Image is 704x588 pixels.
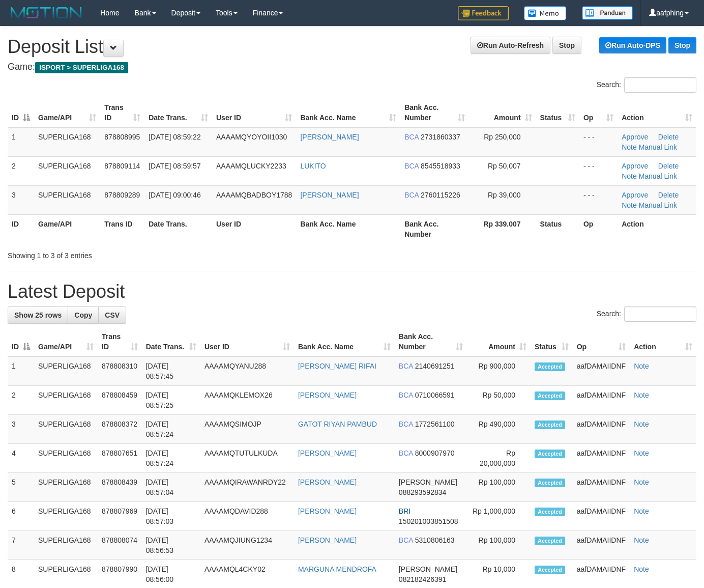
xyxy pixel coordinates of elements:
td: 1 [8,127,34,157]
th: Trans ID: activate to sort column ascending [98,327,142,356]
th: Op [579,214,618,243]
span: Copy 5310806163 to clipboard [415,536,455,544]
a: GATOT RIYAN PAMBUD [298,420,377,428]
span: Accepted [535,479,565,487]
td: Rp 900,000 [467,356,531,386]
input: Search: [624,77,696,93]
td: SUPERLIGA168 [34,156,100,185]
span: Copy [74,311,92,319]
td: Rp 100,000 [467,473,531,502]
td: 3 [8,185,34,214]
td: 2 [8,386,34,415]
td: 878807651 [98,444,142,473]
td: [DATE] 08:56:53 [142,531,200,560]
a: [PERSON_NAME] [298,391,357,399]
th: Status: activate to sort column ascending [536,98,579,127]
td: SUPERLIGA168 [34,531,98,560]
td: SUPERLIGA168 [34,185,100,214]
td: 878808310 [98,356,142,386]
td: AAAAMQYANU288 [200,356,294,386]
a: Note [622,143,637,151]
td: SUPERLIGA168 [34,386,98,415]
td: AAAAMQDAVID288 [200,502,294,531]
th: Bank Acc. Name [296,214,400,243]
td: Rp 50,000 [467,386,531,415]
label: Search: [597,77,696,93]
th: Date Trans.: activate to sort column ascending [142,327,200,356]
span: Copy 1772561100 to clipboard [415,420,455,428]
a: Note [634,391,649,399]
th: Rp 339.007 [469,214,536,243]
th: Bank Acc. Name: activate to sort column ascending [294,327,395,356]
span: Accepted [535,450,565,458]
td: Rp 490,000 [467,415,531,444]
th: Bank Acc. Number [400,214,469,243]
input: Search: [624,306,696,322]
span: 878808995 [104,133,140,141]
a: Stop [552,37,581,54]
th: Trans ID: activate to sort column ascending [100,98,144,127]
a: Stop [668,37,696,53]
th: Action: activate to sort column ascending [630,327,696,356]
span: AAAAMQBADBOY1788 [216,191,292,199]
span: Accepted [535,421,565,429]
a: Run Auto-DPS [599,37,666,53]
a: Delete [658,133,679,141]
a: [PERSON_NAME] [300,133,359,141]
a: Note [634,507,649,515]
span: BCA [399,391,413,399]
img: MOTION_logo.png [8,5,85,20]
span: BCA [404,191,419,199]
td: 6 [8,502,34,531]
td: SUPERLIGA168 [34,444,98,473]
span: AAAAMQYOYOII1030 [216,133,287,141]
td: AAAAMQJIUNG1234 [200,531,294,560]
span: BCA [399,362,413,370]
th: Amount: activate to sort column ascending [467,327,531,356]
td: AAAAMQKLEMOX26 [200,386,294,415]
a: Approve [622,162,648,170]
span: Copy 2140691251 to clipboard [415,362,455,370]
span: Accepted [535,362,565,371]
span: [PERSON_NAME] [399,478,457,486]
td: aafDAMAIIDNF [573,386,630,415]
td: [DATE] 08:57:03 [142,502,200,531]
a: [PERSON_NAME] [298,536,357,544]
th: ID: activate to sort column descending [8,98,34,127]
th: User ID: activate to sort column ascending [212,98,296,127]
span: BCA [399,420,413,428]
span: Copy 2731860337 to clipboard [421,133,460,141]
a: MARGUNA MENDROFA [298,565,376,573]
th: Game/API: activate to sort column ascending [34,98,100,127]
th: Game/API [34,214,100,243]
th: User ID: activate to sort column ascending [200,327,294,356]
a: Note [634,565,649,573]
td: aafDAMAIIDNF [573,444,630,473]
th: Bank Acc. Name: activate to sort column ascending [296,98,400,127]
a: [PERSON_NAME] RIFAI [298,362,376,370]
a: Manual Link [639,172,678,180]
td: AAAAMQTUTULKUDA [200,444,294,473]
span: BCA [404,162,419,170]
span: Rp 250,000 [484,133,520,141]
a: CSV [98,306,126,324]
h1: Latest Deposit [8,282,696,302]
th: Bank Acc. Number: activate to sort column ascending [400,98,469,127]
th: Game/API: activate to sort column ascending [34,327,98,356]
a: Copy [68,306,99,324]
th: Action: activate to sort column ascending [618,98,696,127]
span: BRI [399,507,410,515]
th: Trans ID [100,214,144,243]
a: Note [622,172,637,180]
a: LUKITO [300,162,326,170]
td: - - - [579,127,618,157]
span: 878809114 [104,162,140,170]
td: SUPERLIGA168 [34,473,98,502]
th: Amount: activate to sort column ascending [469,98,536,127]
td: Rp 1,000,000 [467,502,531,531]
a: Note [634,449,649,457]
th: Date Trans. [144,214,212,243]
a: Manual Link [639,201,678,209]
a: Note [634,362,649,370]
td: 878807969 [98,502,142,531]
